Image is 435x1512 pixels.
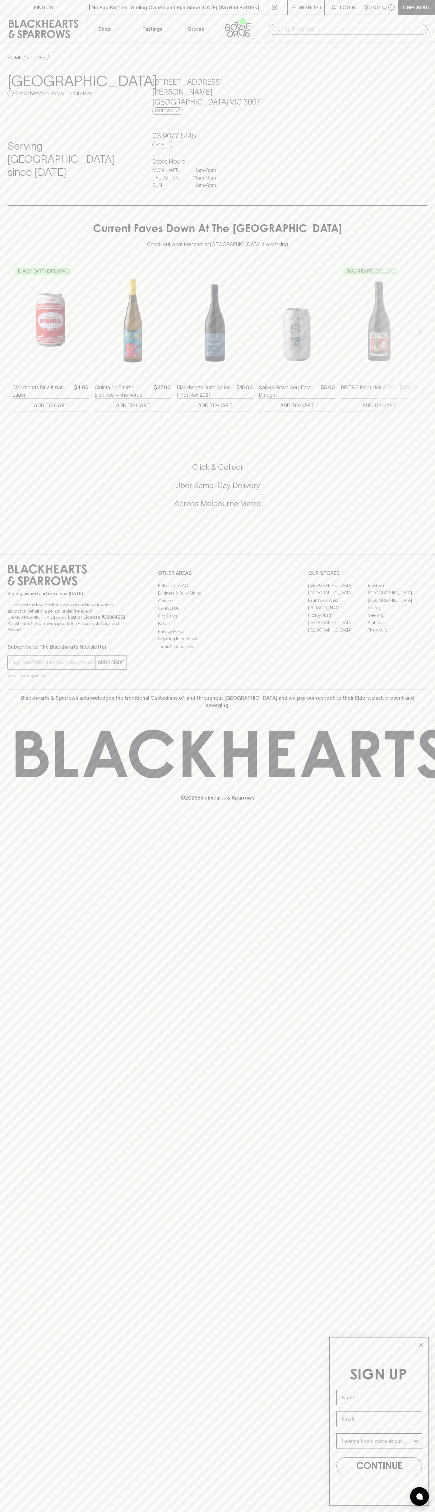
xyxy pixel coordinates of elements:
a: HOME [7,55,22,60]
button: ADD TO CART [13,399,89,412]
button: Show Options [413,1434,419,1449]
p: Sibling owned and run since [DATE] [7,590,127,597]
p: MON - WED [152,166,183,174]
a: Privacy Policy [158,628,277,635]
a: [GEOGRAPHIC_DATA] [368,589,428,597]
h5: Across Melbourne Metro [7,498,428,509]
button: ADD TO CART [341,399,417,412]
a: Directions [152,107,183,115]
a: Shipping Information [158,635,277,643]
strong: Liquor License #32064953 [68,615,125,620]
div: Call to action block [7,437,428,541]
p: ADD TO CART [280,402,314,409]
p: $25.00 [400,384,417,399]
h5: Uber Same-Day Delivery [7,480,428,491]
a: STORES [26,55,46,60]
a: Stores [174,15,218,43]
p: OUR STORES [308,569,428,577]
div: FLYOUT Form [323,1331,435,1512]
p: THURS - SAT [152,174,183,181]
a: FAQ's [158,620,277,628]
p: Shop [98,25,111,33]
button: Shop [87,15,131,43]
p: $4.00 [74,384,89,399]
p: SUN [152,181,183,189]
p: 11am - 8pm [193,166,224,174]
a: Braddon [368,582,428,589]
a: [GEOGRAPHIC_DATA] [308,589,368,597]
a: Sailors Grave Sou' East Draught [259,384,318,399]
a: Contact Us [158,605,277,612]
a: Bottle Drop FAQ's [158,582,277,589]
a: [GEOGRAPHIC_DATA] [308,627,368,634]
a: Call [152,141,172,148]
a: [GEOGRAPHIC_DATA] [308,619,368,627]
a: Quinta do Ermizio Electrico Vinho Verde 2022 [95,384,151,399]
p: ADD TO CART [198,402,232,409]
img: Blackhearts Birra Italian Lager [13,265,89,374]
a: Geelong [368,612,428,619]
img: BISTRO Pinot Noir 2022 [341,265,417,374]
a: BISTRO Pinot Noir 2022 [341,384,394,399]
button: ADD TO CART [95,399,171,412]
p: $27.00 [154,384,171,399]
img: Sailors Grave Sou' East Draught [259,265,335,374]
button: SUBSCRIBE [95,656,127,669]
p: Set Abbotsford as your local store [15,90,92,97]
input: Email [336,1412,422,1427]
p: Blackhearts & Sparrows acknowledges the traditional Custodians of land throughout [GEOGRAPHIC_DAT... [12,694,423,709]
input: e.g. jane@blackheartsandsparrows.com.au [12,657,95,667]
p: Check out what the team at [GEOGRAPHIC_DATA] are drinking [147,236,288,248]
p: ADD TO CART [116,402,150,409]
p: Stores [188,25,204,33]
a: Blackhearts Birra Italian Lager [13,384,72,399]
p: $5.00 [321,384,335,399]
img: Blackhearts Gate Series Pinot Noir 2021 [177,265,253,374]
p: 11am - 9pm [193,174,224,181]
button: CONTINUE [336,1457,422,1475]
h4: Serving [GEOGRAPHIC_DATA] since [DATE] [7,140,137,179]
a: Careers [158,597,277,604]
h5: [STREET_ADDRESS][PERSON_NAME] , [GEOGRAPHIC_DATA] VIC 3067 [152,77,282,107]
h3: [GEOGRAPHIC_DATA] [7,72,137,90]
input: I wanna know more about... [342,1434,413,1449]
a: [GEOGRAPHIC_DATA] [308,582,368,589]
a: Blackhearts Gate Series Pinot Noir 2021 [177,384,234,399]
h4: Current Faves Down At The [GEOGRAPHIC_DATA] [93,223,342,236]
h6: Store Hours [152,156,282,166]
h5: Click & Collect [7,462,428,472]
a: [PERSON_NAME] [308,604,368,612]
a: Gift Cards [158,612,277,620]
p: Tastings [142,25,162,33]
span: SIGN UP [350,1368,407,1383]
h5: 03 9077 5145 [152,131,282,141]
p: It is against the law to sell or supply alcohol to, or to obtain alcohol on behalf of a person un... [7,602,127,633]
a: Tastings [131,15,174,43]
a: Terms & Conditions [158,643,277,650]
p: Login [340,4,355,11]
p: ADD TO CART [362,402,396,409]
p: OTHER AREAS [158,569,277,577]
a: Thornbury [368,627,428,634]
p: Checkout [403,4,431,11]
p: SUBSCRIBE [98,659,124,666]
a: Brunswick West [308,597,368,604]
img: bubble-icon [416,1493,423,1500]
button: ADD TO CART [259,399,335,412]
a: [GEOGRAPHIC_DATA] [368,597,428,604]
button: Close dialog [415,1340,426,1351]
a: Fitzroy North [308,612,368,619]
input: Try "Pinot noir" [284,24,423,34]
button: ADD TO CART [177,399,253,412]
p: $0.00 [365,4,380,11]
a: Prahran [368,619,428,627]
a: Fitzroy [368,604,428,612]
p: ADD TO CART [34,402,68,409]
p: $15.00 [236,384,253,399]
p: FIND US [34,4,53,11]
